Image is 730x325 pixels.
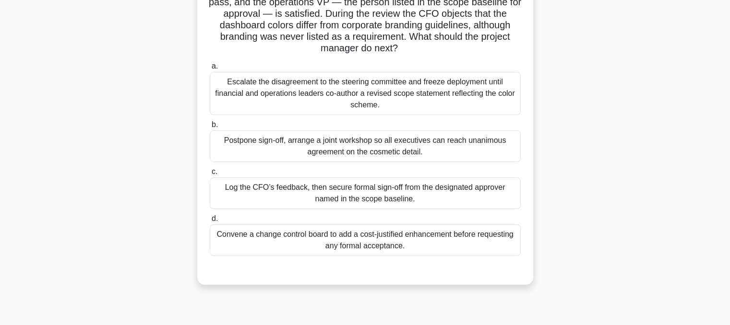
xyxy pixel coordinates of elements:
[210,72,521,115] div: Escalate the disagreement to the steering committee and freeze deployment until financial and ope...
[212,120,218,128] span: b.
[210,224,521,256] div: Convene a change control board to add a cost-justified enhancement before requesting any formal a...
[212,167,217,175] span: c.
[210,177,521,209] div: Log the CFO’s feedback, then secure formal sign-off from the designated approver named in the sco...
[212,214,218,222] span: d.
[210,130,521,162] div: Postpone sign-off, arrange a joint workshop so all executives can reach unanimous agreement on th...
[212,62,218,70] span: a.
